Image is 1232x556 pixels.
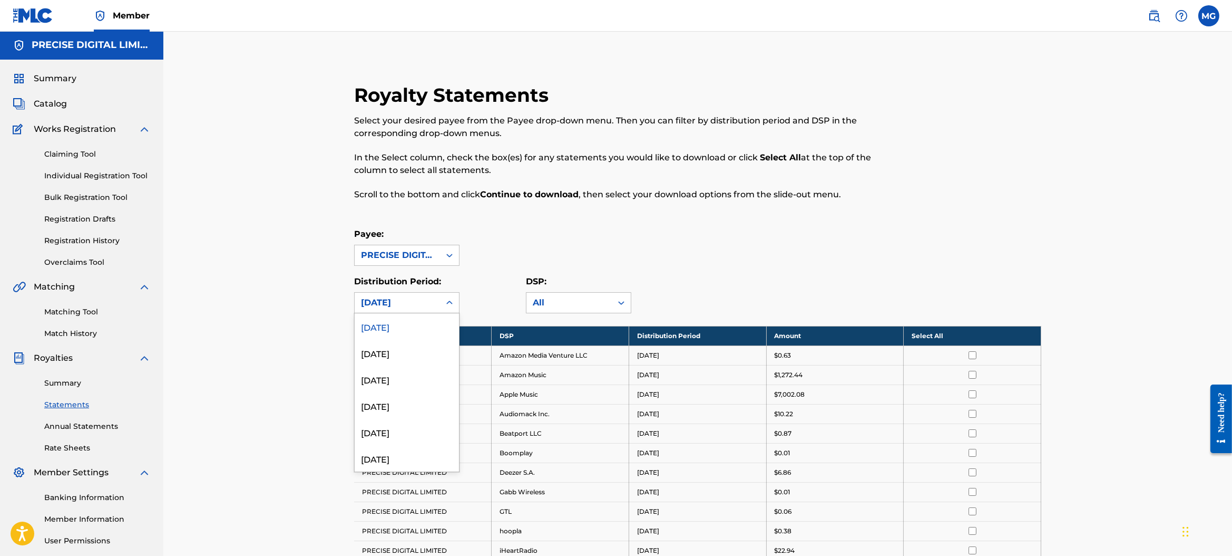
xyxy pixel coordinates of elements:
td: Boomplay [492,443,629,463]
div: [DATE] [361,296,434,309]
a: Statements [44,399,151,410]
a: Annual Statements [44,421,151,432]
img: MLC Logo [13,8,53,23]
a: Rate Sheets [44,443,151,454]
p: $0.63 [775,351,791,360]
a: Bulk Registration Tool [44,192,151,203]
th: Select All [904,326,1041,346]
td: Amazon Media Venture LLC [492,346,629,365]
td: Amazon Music [492,365,629,385]
a: Registration Drafts [44,214,151,225]
div: [DATE] [355,340,459,366]
td: PRECISE DIGITAL LIMITED [354,521,492,541]
div: All [533,296,605,309]
p: $7,002.08 [775,390,805,399]
td: hoopla [492,521,629,541]
td: PRECISE DIGITAL LIMITED [354,463,492,482]
a: Member Information [44,514,151,525]
span: Member [113,9,150,22]
p: $0.87 [775,429,792,438]
a: Claiming Tool [44,149,151,160]
img: Works Registration [13,123,26,136]
iframe: Chat Widget [1179,505,1232,556]
p: $0.06 [775,507,792,516]
img: expand [138,281,151,293]
img: Top Rightsholder [94,9,106,22]
a: Matching Tool [44,306,151,318]
a: Overclaims Tool [44,257,151,268]
span: Works Registration [34,123,116,136]
td: PRECISE DIGITAL LIMITED [354,502,492,521]
a: Public Search [1143,5,1165,26]
td: [DATE] [629,502,766,521]
div: [DATE] [355,366,459,392]
div: PRECISE DIGITAL LIMITED [361,249,434,262]
img: Accounts [13,39,25,52]
td: [DATE] [629,346,766,365]
img: search [1148,9,1160,22]
img: expand [138,466,151,479]
td: [DATE] [629,404,766,424]
p: $0.01 [775,448,790,458]
a: Banking Information [44,492,151,503]
label: DSP: [526,276,546,286]
span: Summary [34,72,76,85]
img: Royalties [13,352,25,365]
td: Deezer S.A. [492,463,629,482]
td: Audiomack Inc. [492,404,629,424]
span: Matching [34,281,75,293]
a: Registration History [44,235,151,246]
div: [DATE] [355,419,459,445]
td: [DATE] [629,365,766,385]
td: [DATE] [629,385,766,404]
td: Apple Music [492,385,629,404]
td: GTL [492,502,629,521]
a: Match History [44,328,151,339]
p: In the Select column, check the box(es) for any statements you would like to download or click at... [354,151,883,177]
h5: PRECISE DIGITAL LIMITED [32,39,151,51]
p: $10.22 [775,409,794,419]
td: [DATE] [629,424,766,443]
div: [DATE] [355,445,459,472]
td: [DATE] [629,521,766,541]
a: Individual Registration Tool [44,170,151,181]
img: Matching [13,281,26,293]
a: Summary [44,378,151,389]
p: Scroll to the bottom and click , then select your download options from the slide-out menu. [354,188,883,201]
a: CatalogCatalog [13,98,67,110]
img: Summary [13,72,25,85]
p: $1,272.44 [775,370,803,380]
label: Payee: [354,229,384,239]
strong: Continue to download [480,189,579,199]
div: Drag [1182,516,1189,548]
iframe: Resource Center [1202,377,1232,462]
h2: Royalty Statements [354,83,554,107]
p: $0.01 [775,487,790,497]
p: $0.38 [775,526,792,536]
td: [DATE] [629,443,766,463]
img: help [1175,9,1188,22]
td: Beatport LLC [492,424,629,443]
td: [DATE] [629,482,766,502]
th: Amount [766,326,904,346]
img: expand [138,123,151,136]
img: Member Settings [13,466,25,479]
div: [DATE] [355,313,459,340]
img: Catalog [13,98,25,110]
td: [DATE] [629,463,766,482]
img: expand [138,352,151,365]
p: Select your desired payee from the Payee drop-down menu. Then you can filter by distribution peri... [354,114,883,140]
td: Gabb Wireless [492,482,629,502]
span: Royalties [34,352,73,365]
span: Member Settings [34,466,109,479]
p: $6.86 [775,468,791,477]
td: PRECISE DIGITAL LIMITED [354,482,492,502]
label: Distribution Period: [354,276,441,286]
span: Catalog [34,98,67,110]
p: $22.94 [775,546,795,555]
th: DSP [492,326,629,346]
div: User Menu [1198,5,1219,26]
